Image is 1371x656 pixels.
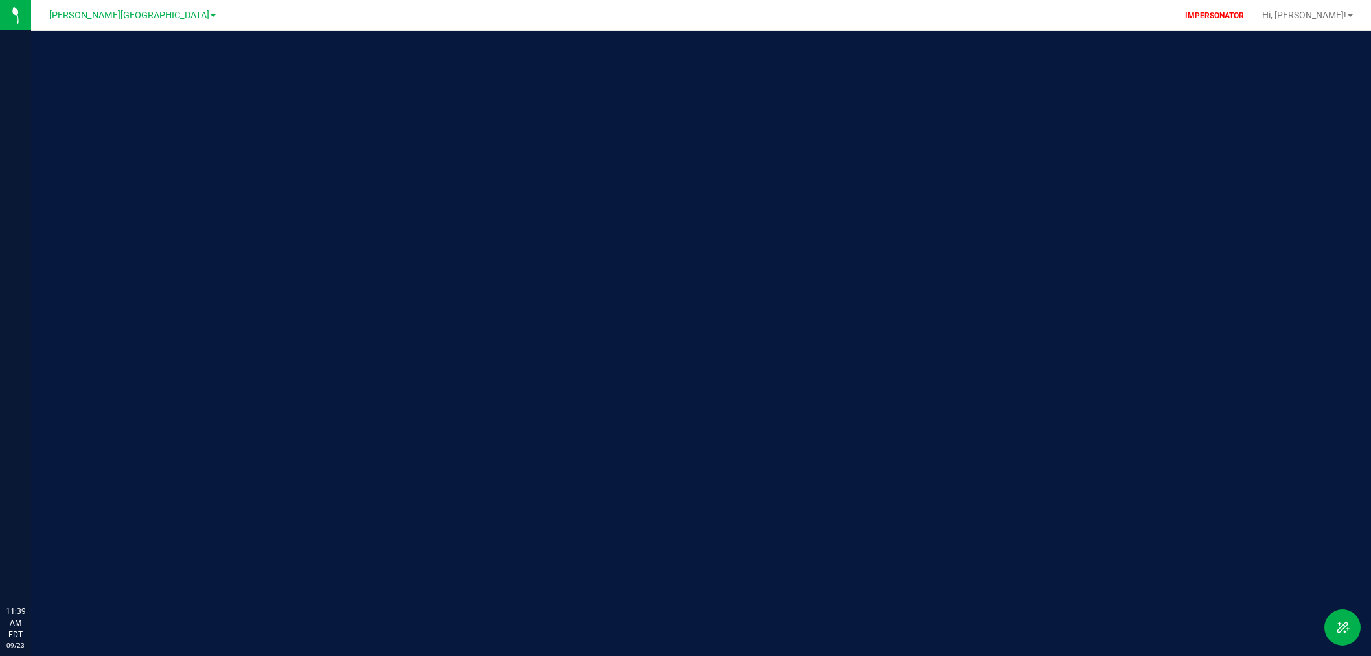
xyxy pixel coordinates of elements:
span: Hi, [PERSON_NAME]! [1262,10,1346,20]
p: IMPERSONATOR [1180,10,1249,21]
p: 09/23 [6,640,25,650]
span: [PERSON_NAME][GEOGRAPHIC_DATA] [49,10,209,21]
button: Toggle Menu [1324,609,1361,646]
p: 11:39 AM EDT [6,605,25,640]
